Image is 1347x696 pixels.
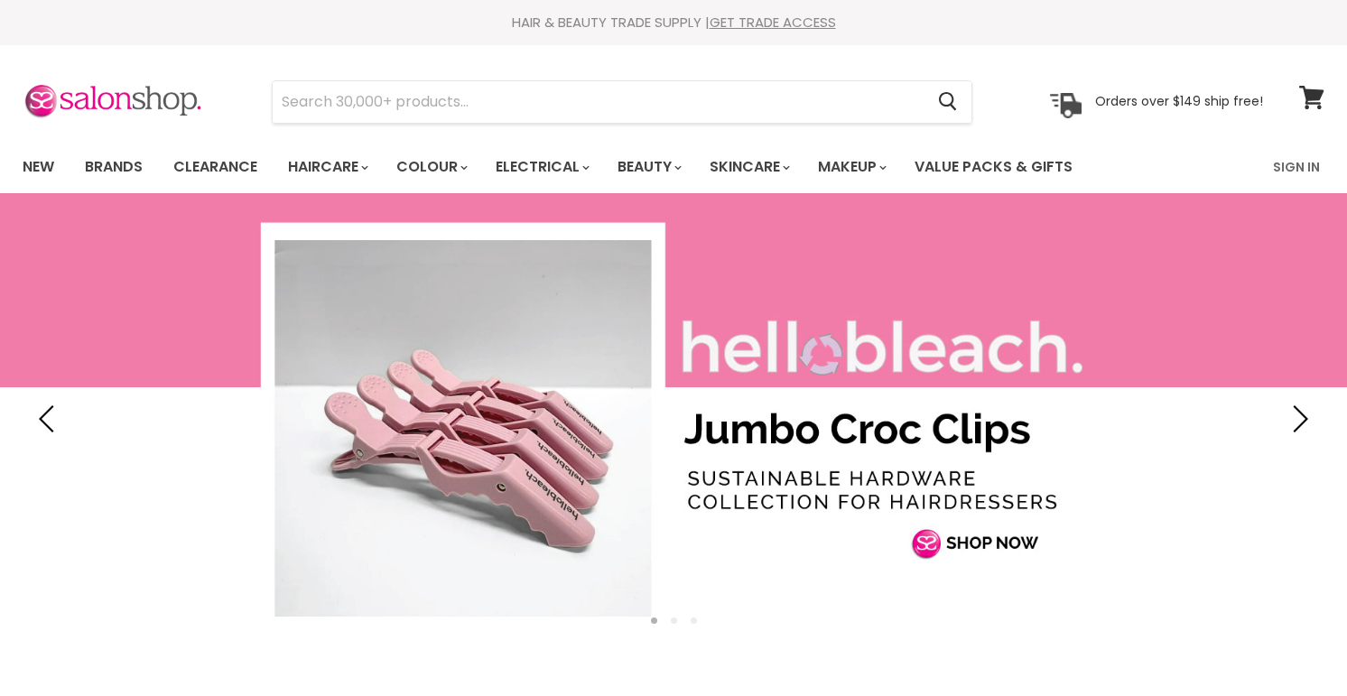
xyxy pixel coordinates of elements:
[273,81,924,123] input: Search
[9,141,1175,193] ul: Main menu
[1279,401,1315,437] button: Next
[604,148,692,186] a: Beauty
[691,617,697,624] li: Page dot 3
[804,148,897,186] a: Makeup
[671,617,677,624] li: Page dot 2
[383,148,478,186] a: Colour
[9,148,68,186] a: New
[1262,148,1331,186] a: Sign In
[710,13,836,32] a: GET TRADE ACCESS
[924,81,971,123] button: Search
[651,617,657,624] li: Page dot 1
[274,148,379,186] a: Haircare
[1095,93,1263,109] p: Orders over $149 ship free!
[696,148,801,186] a: Skincare
[272,80,972,124] form: Product
[482,148,600,186] a: Electrical
[71,148,156,186] a: Brands
[160,148,271,186] a: Clearance
[32,401,68,437] button: Previous
[901,148,1086,186] a: Value Packs & Gifts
